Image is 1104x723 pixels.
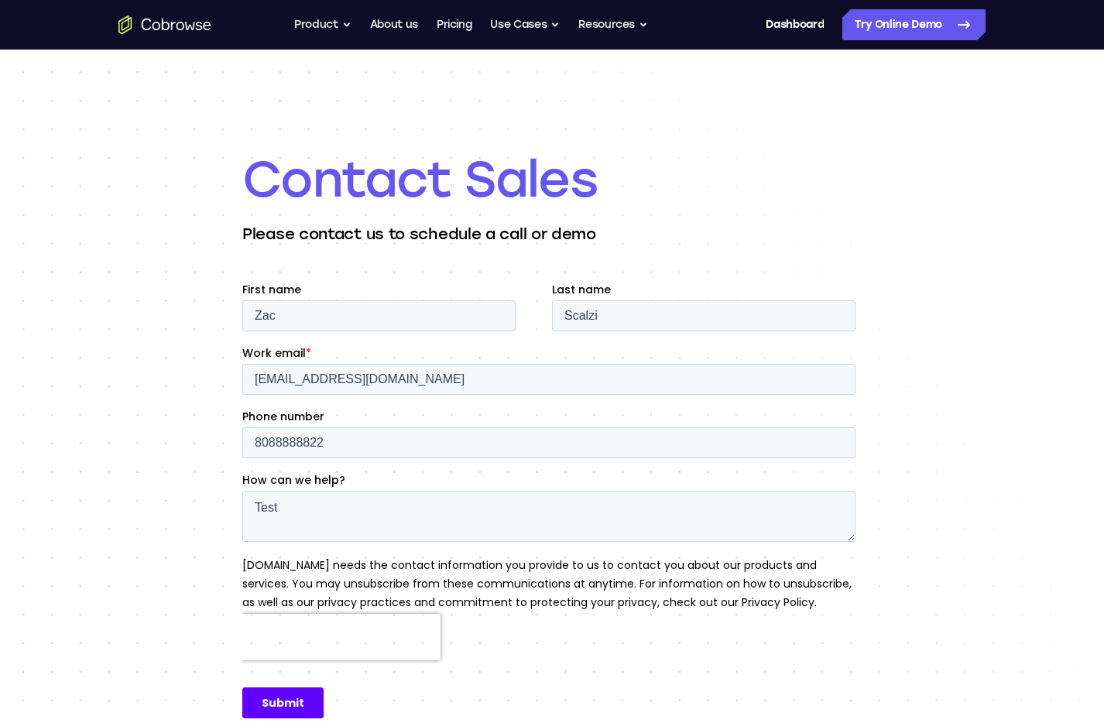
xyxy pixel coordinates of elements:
[490,9,560,40] button: Use Cases
[842,9,986,40] a: Try Online Demo
[242,149,862,211] h1: Contact Sales
[294,9,351,40] button: Product
[578,9,648,40] button: Resources
[370,9,418,40] a: About us
[242,223,862,245] p: Please contact us to schedule a call or demo
[766,9,824,40] a: Dashboard
[437,9,472,40] a: Pricing
[118,15,211,34] a: Go to the home page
